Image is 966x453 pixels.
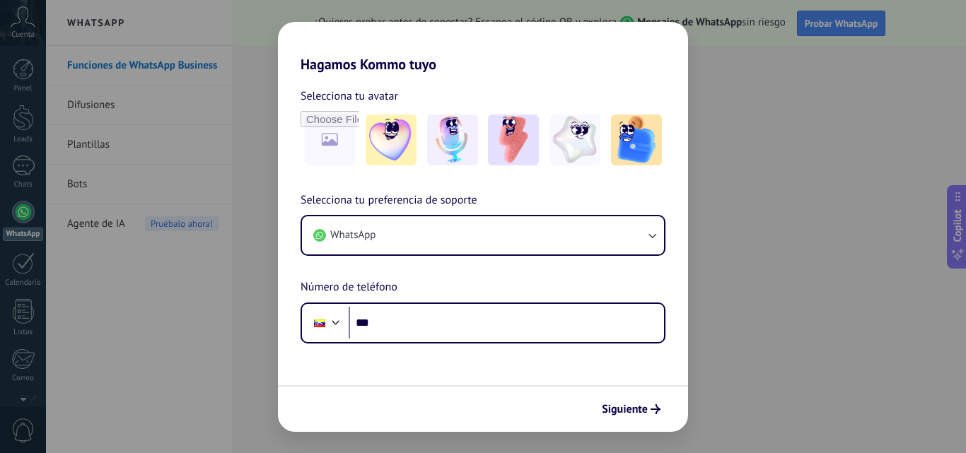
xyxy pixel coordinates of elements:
img: -4.jpeg [549,114,600,165]
button: Siguiente [595,397,667,421]
img: -2.jpeg [427,114,478,165]
h2: Hagamos Kommo tuyo [278,22,688,73]
img: -1.jpeg [366,114,417,165]
span: Selecciona tu preferencia de soporte [301,192,477,210]
span: Siguiente [602,404,648,414]
span: Selecciona tu avatar [301,87,398,105]
span: WhatsApp [330,228,376,242]
div: Venezuela: + 58 [306,308,333,338]
img: -3.jpeg [488,114,539,165]
button: WhatsApp [302,216,664,254]
img: -5.jpeg [611,114,662,165]
span: Número de teléfono [301,278,397,297]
